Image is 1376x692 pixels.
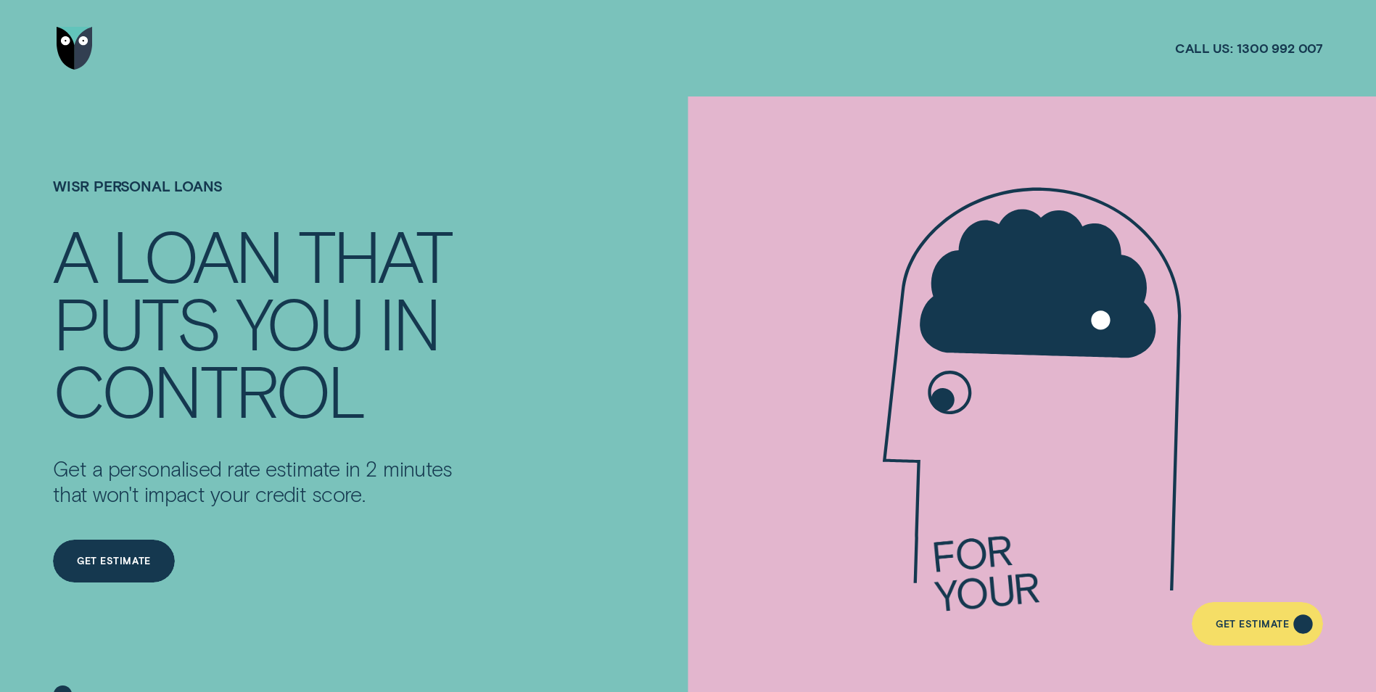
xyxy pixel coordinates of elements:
[1237,40,1323,57] span: 1300 992 007
[379,289,440,356] div: IN
[53,289,219,356] div: PUTS
[1192,602,1323,646] a: Get Estimate
[53,356,364,424] div: CONTROL
[236,289,363,356] div: YOU
[53,540,175,583] a: Get Estimate
[53,456,470,508] p: Get a personalised rate estimate in 2 minutes that won't impact your credit score.
[112,221,281,289] div: LOAN
[53,221,96,289] div: A
[298,221,451,289] div: THAT
[53,221,470,423] h4: A LOAN THAT PUTS YOU IN CONTROL
[1175,40,1233,57] span: Call us:
[1175,40,1323,57] a: Call us:1300 992 007
[53,178,470,222] h1: Wisr Personal Loans
[57,27,93,70] img: Wisr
